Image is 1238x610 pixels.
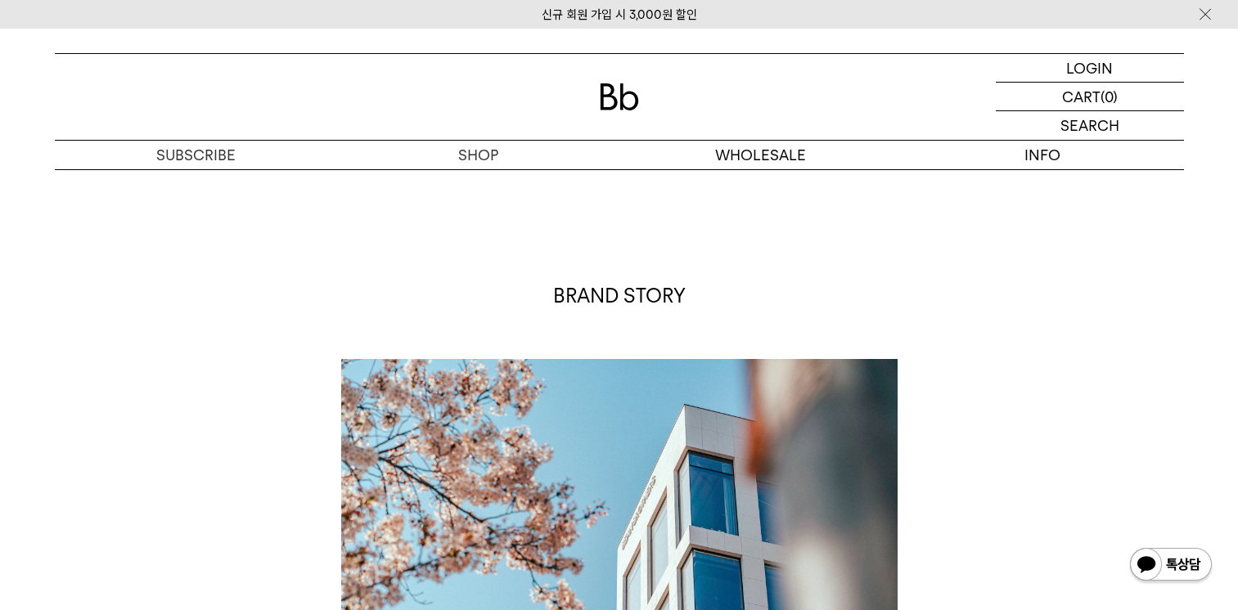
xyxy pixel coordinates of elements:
p: WHOLESALE [619,141,902,169]
p: SEARCH [1060,111,1119,140]
p: (0) [1101,83,1118,110]
p: INFO [902,141,1184,169]
p: LOGIN [1066,54,1113,82]
img: 카카오톡 채널 1:1 채팅 버튼 [1128,546,1213,585]
a: CART (0) [996,83,1184,111]
p: BRAND STORY [341,282,898,310]
a: SHOP [337,141,619,169]
a: LOGIN [996,54,1184,83]
img: 로고 [600,83,639,110]
a: 신규 회원 가입 시 3,000원 할인 [542,7,697,22]
a: SUBSCRIBE [55,141,337,169]
p: CART [1062,83,1101,110]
